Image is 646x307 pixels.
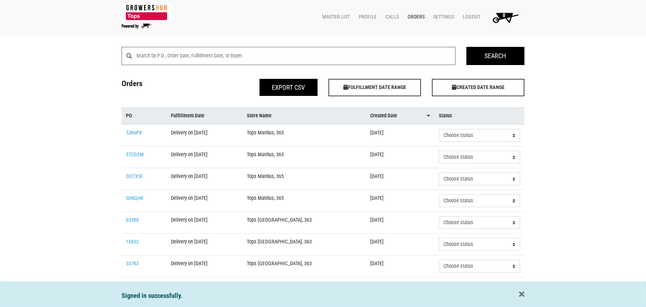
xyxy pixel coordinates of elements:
[366,277,434,299] td: [DATE]
[126,130,142,136] a: TJN6PX
[126,195,143,201] a: S6NQAR
[122,291,524,301] div: Signed in successfully.
[457,10,483,24] a: Logout
[366,255,434,277] td: [DATE]
[242,146,366,168] td: Tops Manlius, 365
[242,234,366,255] td: Tops [GEOGRAPHIC_DATA], 363
[122,24,152,29] img: Powered by Big Wheelbarrow
[167,124,242,146] td: Delivery on [DATE]
[242,255,366,277] td: Tops [GEOGRAPHIC_DATA], 363
[366,146,434,168] td: [DATE]
[126,239,139,245] a: 16832
[167,277,242,299] td: Delivery on [DATE]
[483,10,524,25] a: 0
[328,79,421,96] span: FULFILLMENT DATE RANGE
[247,112,361,120] a: Store Name
[402,10,428,24] a: Orders
[242,168,366,190] td: Tops Manlius, 365
[439,112,452,120] span: Status
[503,12,505,19] span: 0
[167,190,242,212] td: Delivery on [DATE]
[242,212,366,234] td: Tops [GEOGRAPHIC_DATA], 363
[370,112,397,120] span: Created Date
[122,5,172,20] img: 279edf242af8f9d49a69d9d2afa010fb.png
[366,212,434,234] td: [DATE]
[489,10,522,25] img: Cart
[466,47,524,65] input: Search
[167,168,242,190] td: Delivery on [DATE]
[259,79,318,96] button: Export CSV
[126,152,144,158] a: 5TCEOM
[366,168,434,190] td: [DATE]
[126,173,143,179] a: OOTX3F
[171,112,238,120] a: Fulfillment Date
[126,112,132,120] span: PO
[242,124,366,146] td: Tops Manlius, 365
[247,112,271,120] span: Store Name
[366,234,434,255] td: [DATE]
[366,190,434,212] td: [DATE]
[167,234,242,255] td: Delivery on [DATE]
[432,79,524,96] span: CREATED DATE RANGE
[126,260,139,267] a: 33783
[116,79,220,93] h4: Orders
[167,146,242,168] td: Delivery on [DATE]
[167,212,242,234] td: Delivery on [DATE]
[353,10,380,24] a: Profile
[242,190,366,212] td: Tops Manlius, 365
[370,112,430,120] a: Created Date
[380,10,402,24] a: Calls
[366,124,434,146] td: [DATE]
[126,217,139,223] a: 63388
[242,277,366,299] td: Tops Manlius, 365
[428,10,457,24] a: Settings
[167,255,242,277] td: Delivery on [DATE]
[171,112,204,120] span: Fulfillment Date
[316,10,353,24] a: Master List
[136,47,455,65] input: Search by P.O., Order Date, Fulfillment Date, or Buyer
[126,112,162,120] a: PO
[439,112,520,120] a: Status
